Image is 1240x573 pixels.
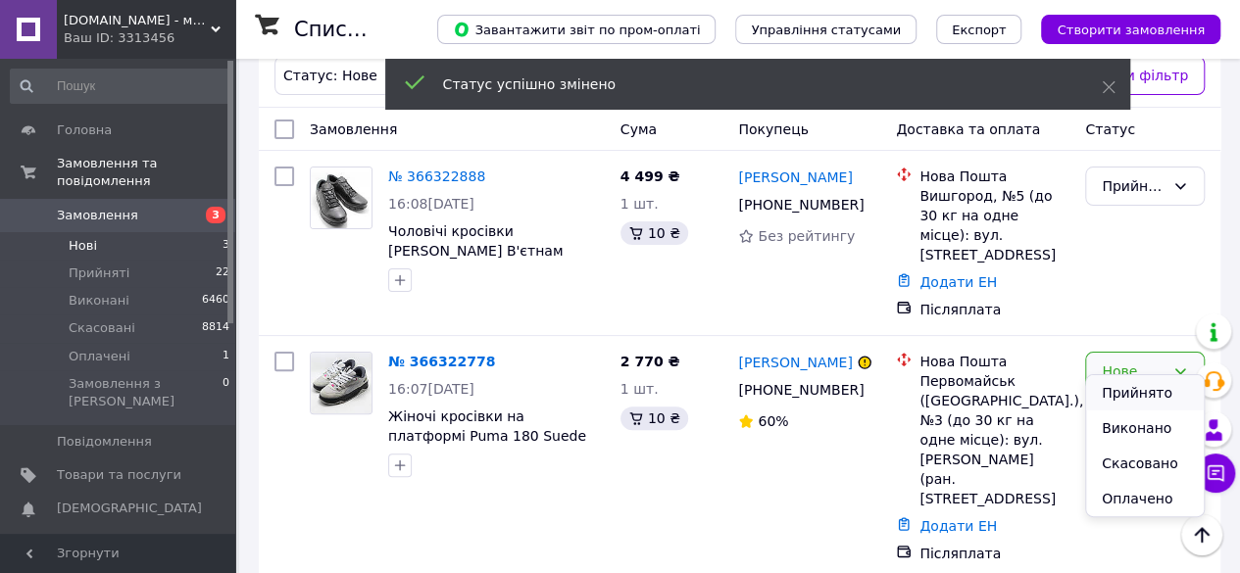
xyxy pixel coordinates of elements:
button: Управління статусами [735,15,917,44]
span: Замовлення [57,207,138,224]
a: Додати ЕН [919,274,997,290]
div: Прийнято [1102,175,1165,197]
a: Фото товару [310,352,372,414]
span: [DEMOGRAPHIC_DATA] [57,500,202,517]
button: Створити замовлення [1041,15,1220,44]
span: Оплачені [69,348,130,365]
span: 60% [758,413,788,429]
span: Головна [57,121,112,139]
input: Пошук [10,69,231,104]
span: 2 770 ₴ [620,354,680,369]
span: Товари та послуги [57,466,181,484]
a: № 366322888 [388,168,485,184]
div: [PHONE_NUMBER] [734,191,865,218]
span: Скасовані [69,319,135,337]
div: Ваш ID: 3313456 [64,29,235,47]
span: 4 499 ₴ [620,168,680,184]
a: [PERSON_NAME] [738,353,852,372]
span: Управління статусами [751,23,901,37]
button: Чат з покупцем [1196,454,1235,493]
span: Замовлення та повідомлення [57,155,235,190]
span: 1 шт. [620,381,659,397]
span: Нові [69,237,97,255]
li: Виконано [1086,410,1204,446]
span: Caswear.store - магазин одягу та взуття [64,12,211,29]
span: 6460 [202,292,229,310]
div: 10 ₴ [620,406,688,430]
span: Статус [1085,121,1135,137]
div: Первомайськ ([GEOGRAPHIC_DATA].), №3 (до 30 кг на одне місце): вул. [PERSON_NAME] (ран. [STREET_A... [919,371,1069,508]
img: Фото товару [311,167,372,228]
span: 1 [223,348,229,365]
div: Нова Пошта [919,167,1069,186]
span: Виконані [69,292,129,310]
span: Експорт [952,23,1007,37]
h1: Список замовлень [294,18,493,41]
a: Чоловічі кросівки [PERSON_NAME] В'єтнам шкіряні з перфорацією, чорні 44 [388,223,601,298]
li: Оплачено [1086,481,1204,516]
div: Післяплата [919,544,1069,563]
span: Cума [620,121,657,137]
span: 16:08[DATE] [388,196,474,212]
span: Повідомлення [57,433,152,451]
div: Післяплата [919,300,1069,319]
span: 22 [216,264,229,282]
div: Статус: Нове [279,65,381,86]
div: Нове [1102,360,1165,382]
a: [PERSON_NAME] [738,167,852,187]
a: Фото товару [310,167,372,229]
button: Експорт [936,15,1022,44]
span: Замовлення з [PERSON_NAME] [69,375,223,410]
li: Скасовано [1086,446,1204,481]
a: Створити замовлення [1021,21,1220,36]
div: Нова Пошта [919,352,1069,371]
a: № 366322778 [388,354,495,369]
div: [PHONE_NUMBER] [734,376,865,404]
li: Прийнято [1086,375,1204,410]
div: Статус успішно змінено [443,74,1053,94]
span: Замовлення [310,121,397,137]
button: Завантажити звіт по пром-оплаті [437,15,716,44]
span: Створити замовлення [1057,23,1205,37]
span: Без рейтингу [758,228,855,244]
span: Прийняті [69,264,129,282]
span: 8814 [202,319,229,337]
a: Жіночі кросівки на платформі Puma 180 Suede демісезонні, сірі 39 [388,408,586,463]
span: 3 [206,207,225,223]
div: 10 ₴ [620,221,688,245]
button: Наверх [1181,514,1222,555]
img: Фото товару [311,353,372,413]
span: Доставка та оплата [896,121,1040,137]
span: 3 [223,237,229,255]
span: 16:07[DATE] [388,381,474,397]
span: Покупець [738,121,808,137]
span: 0 [223,375,229,410]
div: Вишгород, №5 (до 30 кг на одне місце): вул. [STREET_ADDRESS] [919,186,1069,264]
span: 1 шт. [620,196,659,212]
a: Додати ЕН [919,518,997,534]
span: Завантажити звіт по пром-оплаті [453,21,700,38]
